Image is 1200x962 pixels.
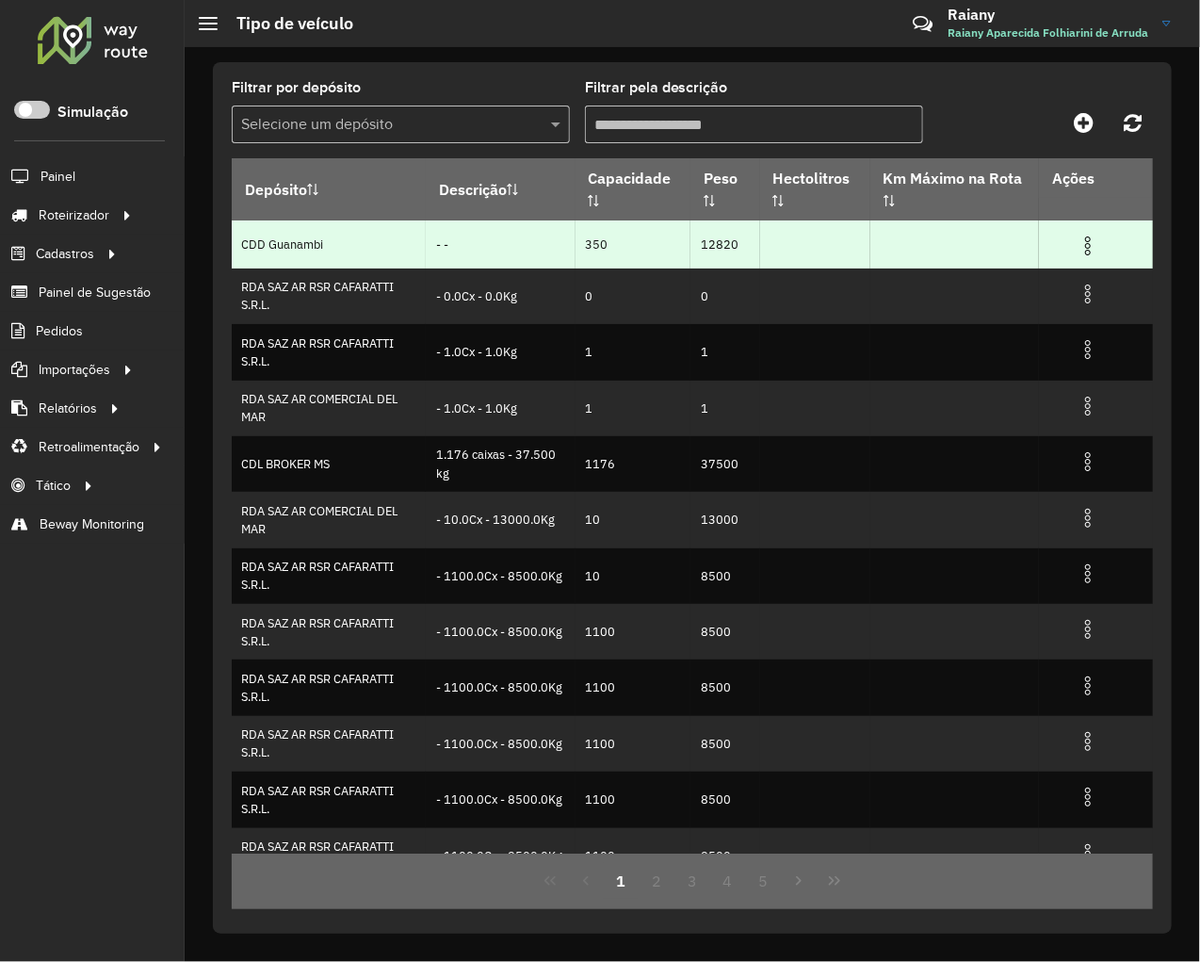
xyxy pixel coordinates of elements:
td: RDA SAZ AR RSR CAFARATTI S.R.L. [232,772,426,827]
th: Hectolitros [760,158,870,220]
td: 1100 [576,660,691,715]
th: Capacidade [576,158,691,220]
td: - 10.0Cx - 13000.0Kg [426,492,575,547]
label: Simulação [57,101,128,123]
span: Painel [41,167,75,187]
td: 1100 [576,772,691,827]
td: 8500 [690,548,759,604]
td: RDA SAZ AR RSR CAFARATTI S.R.L. [232,324,426,380]
span: Retroalimentação [39,437,139,457]
button: 2 [639,863,674,899]
td: CDD Guanambi [232,220,426,269]
td: 12820 [690,220,759,269]
span: Importações [39,360,110,380]
td: - 1100.0Cx - 8500.0Kg [426,604,575,660]
td: 1 [576,324,691,380]
td: 1100 [576,604,691,660]
span: Raiany Aparecida Folhiarini de Arruda [948,24,1148,41]
td: 350 [576,220,691,269]
td: - 1100.0Cx - 8500.0Kg [426,716,575,772]
td: 8500 [690,660,759,715]
th: Depósito [232,158,426,220]
td: RDA SAZ AR RSR CAFARATTI S.R.L. [232,604,426,660]
td: RDA SAZ AR RSR CAFARATTI S.R.L. [232,269,426,324]
td: 1100 [576,828,691,884]
span: Pedidos [36,321,83,341]
th: Ações [1039,158,1152,198]
td: - 1100.0Cx - 8500.0Kg [426,772,575,827]
td: 8500 [690,828,759,884]
td: 37500 [690,436,759,492]
button: 3 [674,863,710,899]
td: 10 [576,548,691,604]
label: Filtrar pela descrição [585,76,728,99]
button: 1 [604,863,640,899]
button: Next Page [781,863,817,899]
td: - 1.0Cx - 1.0Kg [426,381,575,436]
td: 8500 [690,772,759,827]
td: 1100 [576,716,691,772]
td: - - [426,220,575,269]
td: 10 [576,492,691,547]
button: 5 [746,863,782,899]
td: 0 [690,269,759,324]
td: - 1100.0Cx - 8500.0Kg [426,828,575,884]
td: 1176 [576,436,691,492]
td: CDL BROKER MS [232,436,426,492]
span: Cadastros [36,244,94,264]
h2: Tipo de veículo [218,13,353,34]
td: - 1.0Cx - 1.0Kg [426,324,575,380]
td: 8500 [690,716,759,772]
span: Roteirizador [39,205,109,225]
th: Km Máximo na Rota [870,158,1040,220]
th: Descrição [426,158,575,220]
td: RDA SAZ AR RSR CAFARATTI S.R.L. [232,660,426,715]
td: 8500 [690,604,759,660]
span: Tático [36,476,71,496]
h3: Raiany [948,6,1148,24]
span: Beway Monitoring [40,514,144,534]
button: 4 [710,863,746,899]
td: RDA SAZ AR RSR CAFARATTI S.R.L. [232,828,426,884]
td: 1.176 caixas - 37.500 kg [426,436,575,492]
a: Contato Rápido [902,4,943,44]
td: - 1100.0Cx - 8500.0Kg [426,548,575,604]
th: Peso [690,158,759,220]
td: - 1100.0Cx - 8500.0Kg [426,660,575,715]
span: Painel de Sugestão [39,283,151,302]
td: 0 [576,269,691,324]
td: 1 [576,381,691,436]
td: RDA SAZ AR RSR CAFARATTI S.R.L. [232,716,426,772]
label: Filtrar por depósito [232,76,361,99]
td: RDA SAZ AR COMERCIAL DEL MAR [232,492,426,547]
td: 13000 [690,492,759,547]
span: Relatórios [39,399,97,418]
td: 1 [690,381,759,436]
td: - 0.0Cx - 0.0Kg [426,269,575,324]
td: RDA SAZ AR COMERCIAL DEL MAR [232,381,426,436]
td: 1 [690,324,759,380]
td: RDA SAZ AR RSR CAFARATTI S.R.L. [232,548,426,604]
button: Last Page [817,863,852,899]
